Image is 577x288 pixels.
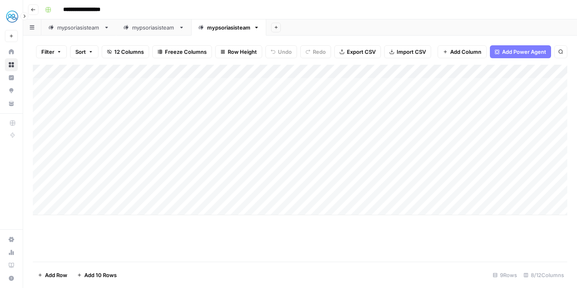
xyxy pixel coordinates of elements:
[75,48,86,56] span: Sort
[228,48,257,56] span: Row Height
[45,271,67,279] span: Add Row
[207,23,250,32] div: mypsoriasisteam
[265,45,297,58] button: Undo
[502,48,546,56] span: Add Power Agent
[36,45,67,58] button: Filter
[450,48,481,56] span: Add Column
[5,45,18,58] a: Home
[278,48,292,56] span: Undo
[490,45,551,58] button: Add Power Agent
[520,269,567,282] div: 8/12 Columns
[57,23,100,32] div: mypsoriasisteam
[5,84,18,97] a: Opportunities
[5,9,19,24] img: MyHealthTeam Logo
[152,45,212,58] button: Freeze Columns
[33,269,72,282] button: Add Row
[5,233,18,246] a: Settings
[300,45,331,58] button: Redo
[334,45,381,58] button: Export CSV
[132,23,175,32] div: mypsoriasisteam
[116,19,191,36] a: mypsoriasisteam
[70,45,98,58] button: Sort
[84,271,117,279] span: Add 10 Rows
[397,48,426,56] span: Import CSV
[165,48,207,56] span: Freeze Columns
[5,97,18,110] a: Your Data
[313,48,326,56] span: Redo
[5,58,18,71] a: Browse
[384,45,431,58] button: Import CSV
[191,19,266,36] a: mypsoriasisteam
[489,269,520,282] div: 9 Rows
[72,269,122,282] button: Add 10 Rows
[215,45,262,58] button: Row Height
[41,48,54,56] span: Filter
[347,48,376,56] span: Export CSV
[5,246,18,259] a: Usage
[438,45,487,58] button: Add Column
[41,19,116,36] a: mypsoriasisteam
[5,71,18,84] a: Insights
[5,6,18,27] button: Workspace: MyHealthTeam
[5,272,18,285] button: Help + Support
[114,48,144,56] span: 12 Columns
[5,259,18,272] a: Learning Hub
[102,45,149,58] button: 12 Columns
